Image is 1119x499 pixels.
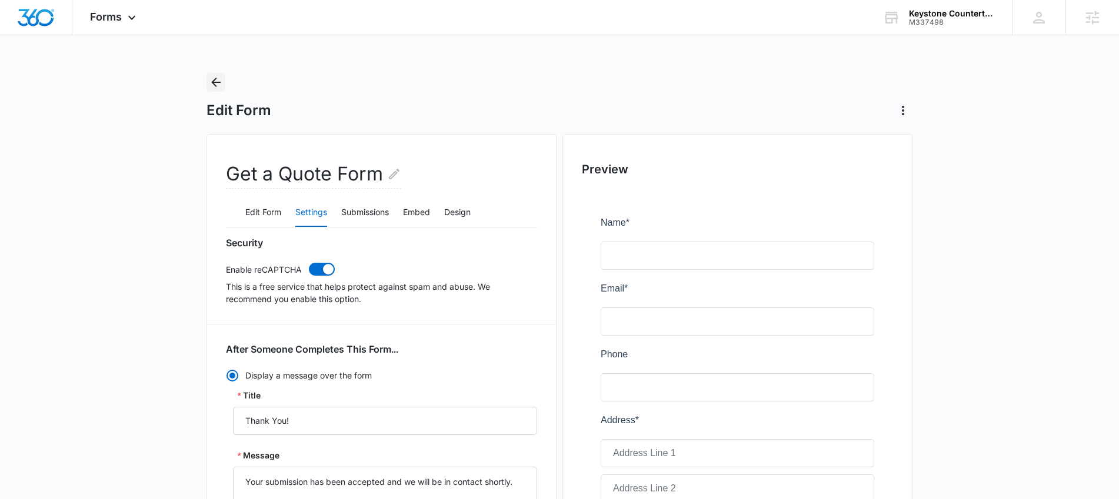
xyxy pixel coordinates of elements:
label: Commercial [12,407,62,421]
button: Actions [894,101,912,120]
label: Title [238,389,261,402]
input: Title [233,407,537,435]
label: Display a message over the form [226,369,537,382]
h2: Preview [582,160,893,178]
h3: After Someone Completes This Form... [226,343,398,355]
button: Design [444,199,471,227]
label: Message [238,449,279,462]
p: Enable reCAPTCHA [226,263,302,276]
button: Back [207,73,225,92]
button: Submissions [341,199,389,227]
button: Settings [295,199,327,227]
h1: Edit Form [207,102,271,119]
div: account id [909,18,995,26]
button: Embed [403,199,430,227]
h3: Security [226,237,263,249]
div: account name [909,9,995,18]
label: Residential [12,388,58,402]
button: Edit Form Name [387,160,401,188]
button: Edit Form [245,199,281,227]
input: State [146,294,274,322]
p: This is a free service that helps protect against spam and abuse. We recommend you enable this op... [226,280,537,305]
h2: Get a Quote Form [226,160,401,189]
span: Forms [90,11,122,23]
input: Country [146,329,274,357]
